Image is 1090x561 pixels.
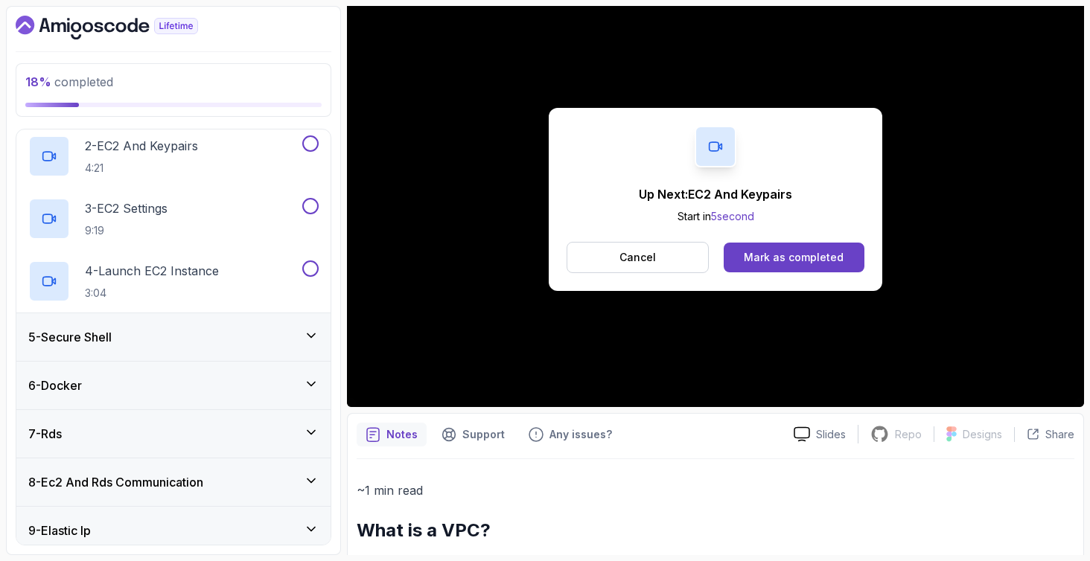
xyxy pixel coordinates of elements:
[28,425,62,443] h3: 7 - Rds
[744,250,844,265] div: Mark as completed
[85,161,198,176] p: 4:21
[963,427,1002,442] p: Designs
[782,426,858,442] a: Slides
[724,243,864,272] button: Mark as completed
[895,427,922,442] p: Repo
[16,313,331,361] button: 5-Secure Shell
[25,74,51,89] span: 18 %
[357,480,1074,501] p: ~1 min read
[28,522,91,539] h3: 9 - Elastic Ip
[16,362,331,409] button: 6-Docker
[25,74,113,89] span: completed
[16,458,331,506] button: 8-Ec2 And Rds Communication
[1045,427,1074,442] p: Share
[711,210,754,222] span: 5 second
[433,423,514,446] button: Support button
[28,135,319,177] button: 2-EC2 And Keypairs4:21
[549,427,612,442] p: Any issues?
[1014,427,1074,442] button: Share
[520,423,621,446] button: Feedback button
[567,242,709,273] button: Cancel
[28,260,319,302] button: 4-Launch EC2 Instance3:04
[85,137,198,155] p: 2 - EC2 And Keypairs
[28,198,319,240] button: 3-EC2 Settings9:19
[816,427,846,442] p: Slides
[28,376,82,394] h3: 6 - Docker
[16,507,331,554] button: 9-Elastic Ip
[85,262,219,280] p: 4 - Launch EC2 Instance
[85,286,219,301] p: 3:04
[357,423,427,446] button: notes button
[462,427,505,442] p: Support
[28,328,112,346] h3: 5 - Secure Shell
[357,519,1074,542] h2: What is a VPC?
[85,223,168,238] p: 9:19
[639,185,792,203] p: Up Next: EC2 And Keypairs
[639,209,792,224] p: Start in
[28,473,203,491] h3: 8 - Ec2 And Rds Communication
[386,427,418,442] p: Notes
[16,410,331,458] button: 7-Rds
[16,16,232,39] a: Dashboard
[619,250,656,265] p: Cancel
[85,199,168,217] p: 3 - EC2 Settings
